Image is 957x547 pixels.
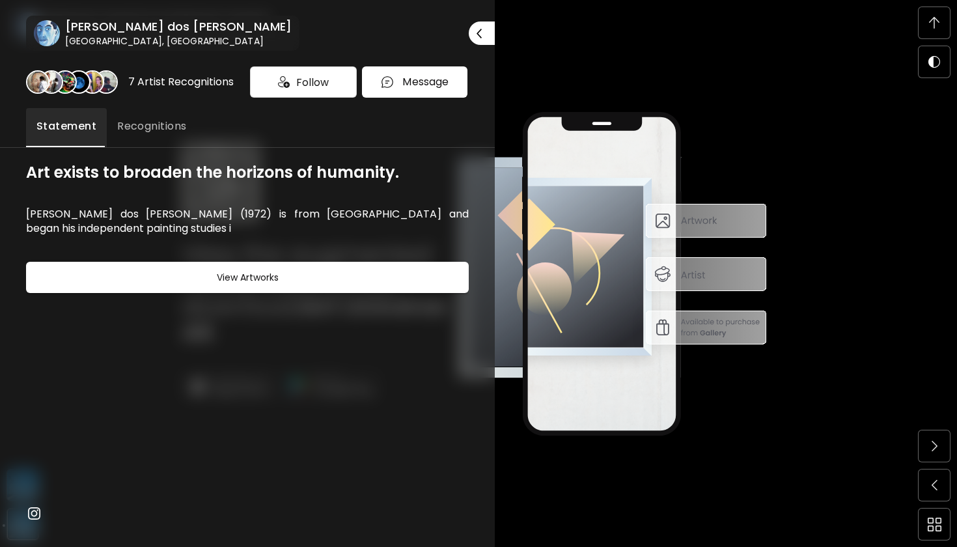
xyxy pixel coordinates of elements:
span: Follow [296,74,329,91]
p: Message [402,74,449,90]
button: View Artworks [26,262,469,293]
button: chatIconMessage [362,66,467,98]
div: 7 Artist Recognitions [128,75,234,89]
img: instagram [26,505,42,521]
h6: [PERSON_NAME] dos [PERSON_NAME] [65,19,292,35]
h6: [PERSON_NAME] dos [PERSON_NAME] (1972) is from [GEOGRAPHIC_DATA] and began his independent painti... [26,207,469,236]
div: Follow [250,66,357,98]
h6: Art exists to broaden the horizons of humanity. [26,163,469,181]
img: chatIcon [380,75,395,89]
span: Recognitions [117,119,187,134]
span: Statement [36,119,96,134]
h6: View Artworks [217,270,279,285]
img: icon [278,76,290,88]
h6: [GEOGRAPHIC_DATA], [GEOGRAPHIC_DATA] [65,35,292,48]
